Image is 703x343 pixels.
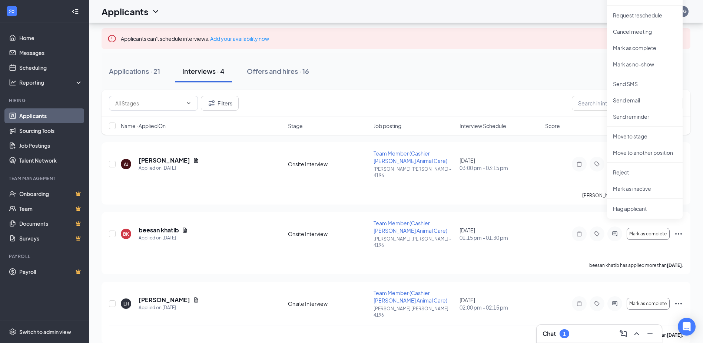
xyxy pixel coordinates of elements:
[19,108,83,123] a: Applicants
[139,296,190,304] h5: [PERSON_NAME]
[680,8,687,14] div: HG
[109,66,160,76] div: Applications · 21
[9,97,81,104] div: Hiring
[9,79,16,86] svg: Analysis
[593,231,601,237] svg: Tag
[210,35,269,42] a: Add your availability now
[374,166,455,179] p: [PERSON_NAME] [PERSON_NAME] - 4196
[19,153,83,168] a: Talent Network
[139,226,179,234] h5: beesan khatib
[121,35,269,42] span: Applicants can't schedule interviews.
[610,231,619,237] svg: ActiveChat
[139,234,188,242] div: Applied on [DATE]
[629,231,667,236] span: Mark as complete
[123,301,129,307] div: LH
[288,160,369,168] div: Onsite Interview
[182,227,188,233] svg: Document
[374,220,447,234] span: Team Member (Cashier [PERSON_NAME] Animal Care)
[617,328,629,340] button: ComposeMessage
[374,306,455,318] p: [PERSON_NAME] [PERSON_NAME] - 4196
[613,169,677,176] p: Reject
[19,30,83,45] a: Home
[19,216,83,231] a: DocumentsCrown
[9,175,81,182] div: Team Management
[8,7,16,15] svg: WorkstreamLogo
[288,122,303,130] span: Stage
[19,45,83,60] a: Messages
[19,231,83,246] a: SurveysCrown
[674,229,683,238] svg: Ellipses
[124,161,129,167] div: AJ
[139,156,190,164] h5: [PERSON_NAME]
[460,296,541,311] div: [DATE]
[288,300,369,307] div: Onsite Interview
[631,328,643,340] button: ChevronUp
[19,328,71,336] div: Switch to admin view
[19,138,83,153] a: Job Postings
[460,122,506,130] span: Interview Schedule
[72,8,79,15] svg: Collapse
[627,298,670,310] button: Mark as complete
[207,99,216,108] svg: Filter
[19,123,83,138] a: Sourcing Tools
[619,329,628,338] svg: ComposeMessage
[575,301,584,307] svg: Note
[201,96,239,111] button: Filter Filters
[589,262,683,268] p: beesan khatib has applied more than .
[646,329,654,338] svg: Minimize
[629,301,667,306] span: Mark as complete
[121,122,166,130] span: Name · Applied On
[582,192,683,199] p: [PERSON_NAME] has applied more than .
[460,304,541,311] span: 02:00 pm - 02:15 pm
[632,329,641,338] svg: ChevronUp
[193,157,199,163] svg: Document
[678,318,696,336] div: Open Intercom Messenger
[288,230,369,238] div: Onsite Interview
[674,299,683,308] svg: Ellipses
[610,301,619,307] svg: ActiveChat
[667,332,682,338] b: [DATE]
[9,253,81,259] div: Payroll
[19,186,83,201] a: OnboardingCrown
[593,301,601,307] svg: Tag
[460,226,541,241] div: [DATE]
[575,231,584,237] svg: Note
[374,150,447,164] span: Team Member (Cashier [PERSON_NAME] Animal Care)
[374,122,401,130] span: Job posting
[186,100,192,106] svg: ChevronDown
[139,304,199,311] div: Applied on [DATE]
[107,34,116,43] svg: Error
[19,264,83,279] a: PayrollCrown
[19,60,83,75] a: Scheduling
[115,99,183,107] input: All Stages
[151,7,160,16] svg: ChevronDown
[460,157,541,171] div: [DATE]
[19,79,83,86] div: Reporting
[667,262,682,268] b: [DATE]
[19,201,83,216] a: TeamCrown
[575,161,584,167] svg: Note
[9,328,16,336] svg: Settings
[123,231,129,237] div: BK
[545,122,560,130] span: Score
[460,164,541,171] span: 03:00 pm - 03:15 pm
[593,161,601,167] svg: Tag
[460,234,541,241] span: 01:15 pm - 01:30 pm
[102,5,148,18] h1: Applicants
[374,236,455,248] p: [PERSON_NAME] [PERSON_NAME] - 4196
[644,328,656,340] button: Minimize
[374,290,447,304] span: Team Member (Cashier [PERSON_NAME] Animal Care)
[247,66,309,76] div: Offers and hires · 16
[563,331,566,337] div: 1
[193,297,199,303] svg: Document
[182,66,225,76] div: Interviews · 4
[627,228,670,240] button: Mark as complete
[139,164,199,172] div: Applied on [DATE]
[543,330,556,338] h3: Chat
[572,96,683,111] input: Search in interviews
